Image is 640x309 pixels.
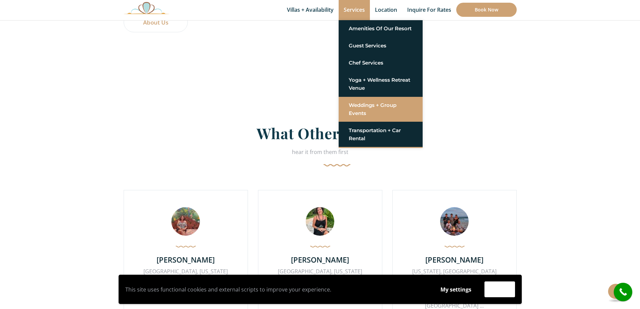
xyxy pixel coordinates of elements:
a: Amenities of Our Resort [349,23,413,35]
h4: [PERSON_NAME] [398,255,511,265]
a: About Us [124,12,188,32]
button: Accept [484,281,515,297]
i: call [615,284,631,300]
h2: What Others Say? [124,124,517,147]
div: hear it from them first [124,147,517,166]
div: [GEOGRAPHIC_DATA], [US_STATE] [129,266,243,276]
p: This site uses functional cookies and external scripts to improve your experience. [125,284,427,295]
button: My settings [434,282,478,297]
h4: [PERSON_NAME] [263,255,377,265]
a: Yoga + Wellness Retreat Venue [349,74,413,94]
a: Chef Services [349,57,413,69]
a: Weddings + Group Events [349,99,413,119]
a: call [614,283,632,301]
div: [US_STATE], [GEOGRAPHIC_DATA] [398,266,511,276]
a: Book Now [456,3,517,17]
div: [GEOGRAPHIC_DATA], [US_STATE] [263,266,377,276]
h4: [PERSON_NAME] [129,255,243,265]
img: Awesome Logo [124,2,169,14]
a: Transportation + Car Rental [349,124,413,145]
a: Guest Services [349,40,413,52]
